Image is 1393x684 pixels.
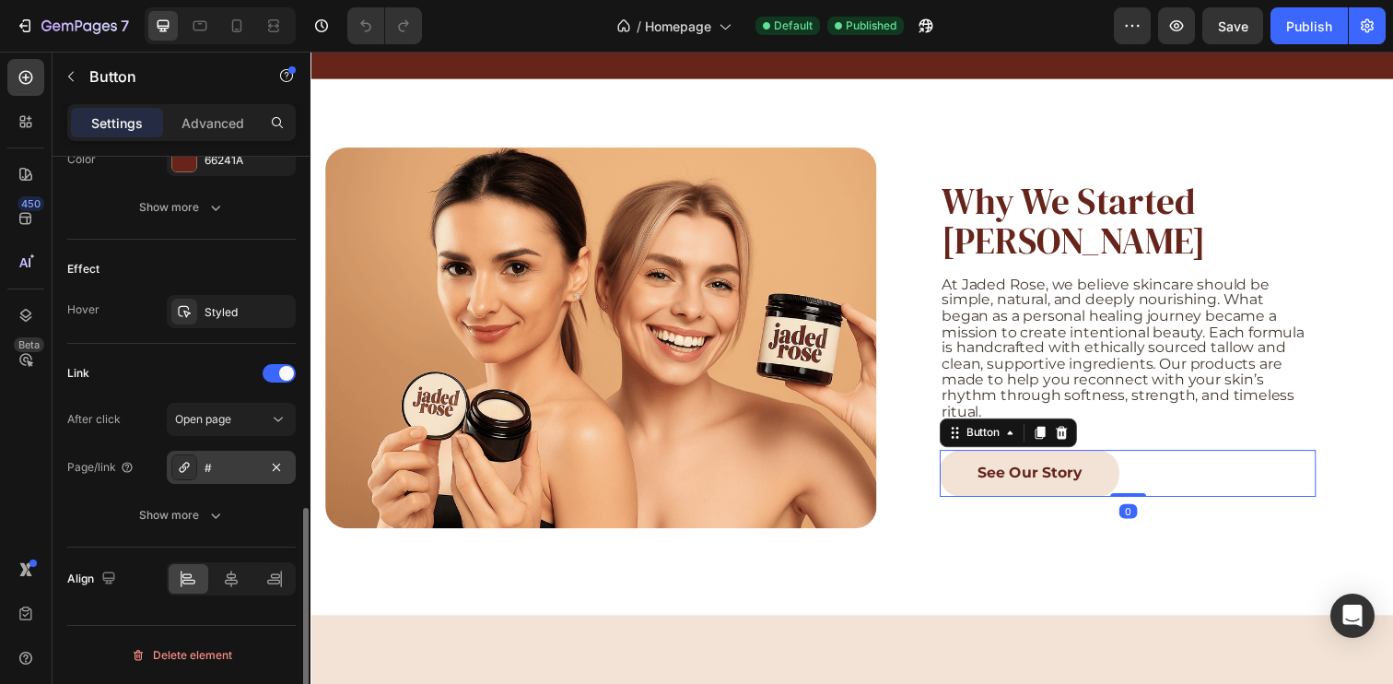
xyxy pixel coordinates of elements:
div: Show more [139,198,225,217]
div: Color [67,151,96,168]
p: Settings [91,113,143,133]
div: Styled [205,304,291,321]
div: 450 [18,196,44,211]
span: Default [774,18,813,34]
span: Save [1218,18,1248,34]
button: 7 [7,7,137,44]
button: Publish [1270,7,1348,44]
p: Button [89,65,246,88]
a: See Our Story [642,407,825,454]
button: Delete element [67,641,296,670]
h2: Why We Started [PERSON_NAME] [642,130,1026,215]
div: Undo/Redo [347,7,422,44]
iframe: Design area [310,52,1393,684]
span: Homepage [645,17,711,36]
button: Show more [67,191,296,224]
div: 66241A [205,152,291,169]
div: Delete element [131,644,232,666]
div: Publish [1286,17,1332,36]
div: 0 [825,462,844,477]
div: Effect [67,261,99,277]
div: Show more [139,506,225,525]
div: After click [67,411,121,428]
div: # [205,460,258,477]
button: Save [1202,7,1263,44]
p: See Our Story [681,421,788,441]
p: Advanced [181,113,244,133]
div: Page/link [67,459,135,476]
div: Hover [67,301,99,318]
div: Link [67,365,89,382]
div: Open Intercom Messenger [1330,594,1375,638]
span: / [637,17,641,36]
p: 7 [121,15,129,37]
button: Show more [67,499,296,532]
div: Align [67,567,120,592]
span: Open page [175,412,231,426]
p: At Jaded Rose, we believe skincare should be simple, natural, and deeply nourishing. What began a... [644,230,1024,375]
div: Beta [14,337,44,352]
button: Open page [167,403,296,436]
span: Published [846,18,896,34]
div: Button [665,381,707,397]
